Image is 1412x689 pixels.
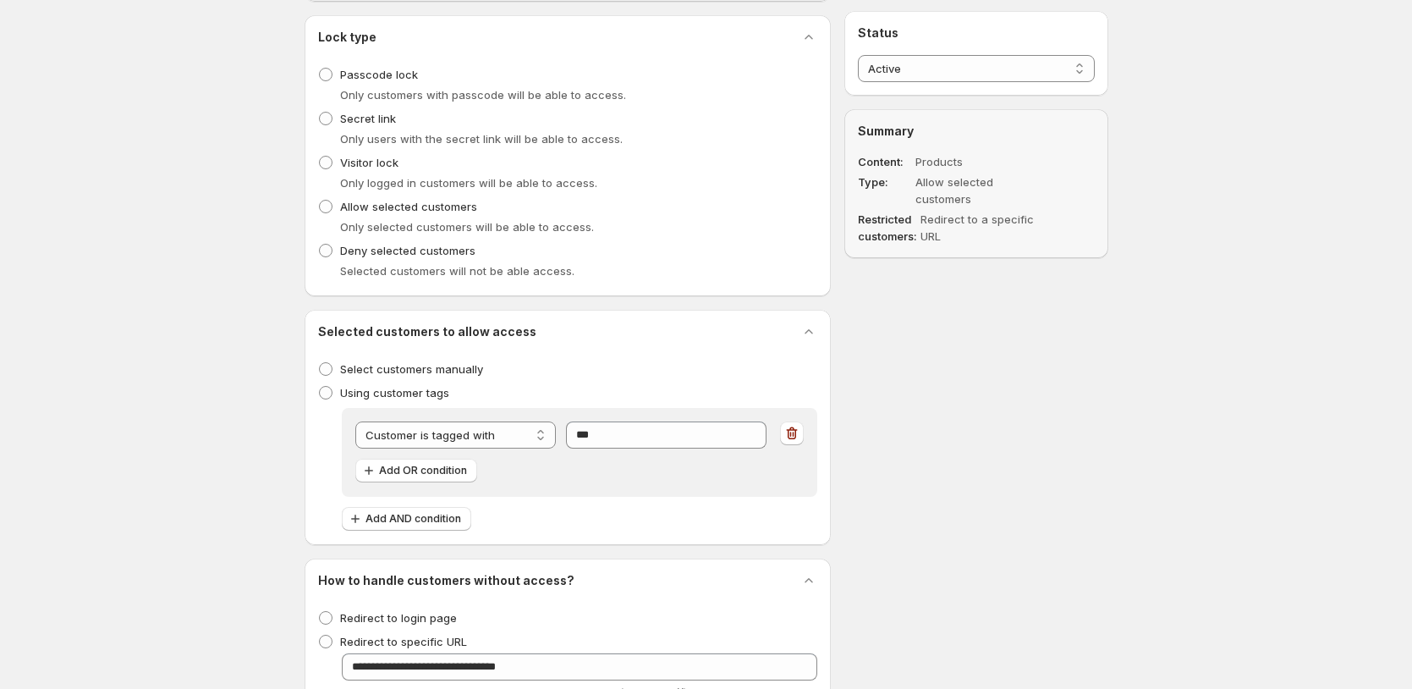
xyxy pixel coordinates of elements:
[340,176,597,190] span: Only logged in customers will be able to access.
[340,244,475,257] span: Deny selected customers
[340,611,457,625] span: Redirect to login page
[340,132,623,146] span: Only users with the secret link will be able to access.
[858,123,1094,140] h2: Summary
[340,112,396,125] span: Secret link
[915,153,1046,170] dd: Products
[365,512,461,526] span: Add AND condition
[318,29,376,46] h2: Lock type
[379,464,467,477] span: Add OR condition
[858,153,912,170] dt: Content:
[340,362,483,376] span: Select customers manually
[858,25,1094,41] h2: Status
[915,174,1046,207] dd: Allow selected customers
[340,200,477,213] span: Allow selected customers
[340,635,467,648] span: Redirect to specific URL
[340,88,626,102] span: Only customers with passcode will be able to access.
[340,220,594,234] span: Only selected customers will be able to access.
[318,572,574,589] h2: How to handle customers without access?
[340,156,398,169] span: Visitor lock
[340,68,418,81] span: Passcode lock
[318,323,536,340] h2: Selected customers to allow access
[858,211,917,245] dt: Restricted customers:
[342,507,471,531] button: Add AND condition
[920,211,1051,245] dd: Redirect to a specific URL
[340,386,449,400] span: Using customer tags
[858,174,912,207] dt: Type:
[340,264,574,278] span: Selected customers will not be able access.
[355,459,477,482] button: Add OR condition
